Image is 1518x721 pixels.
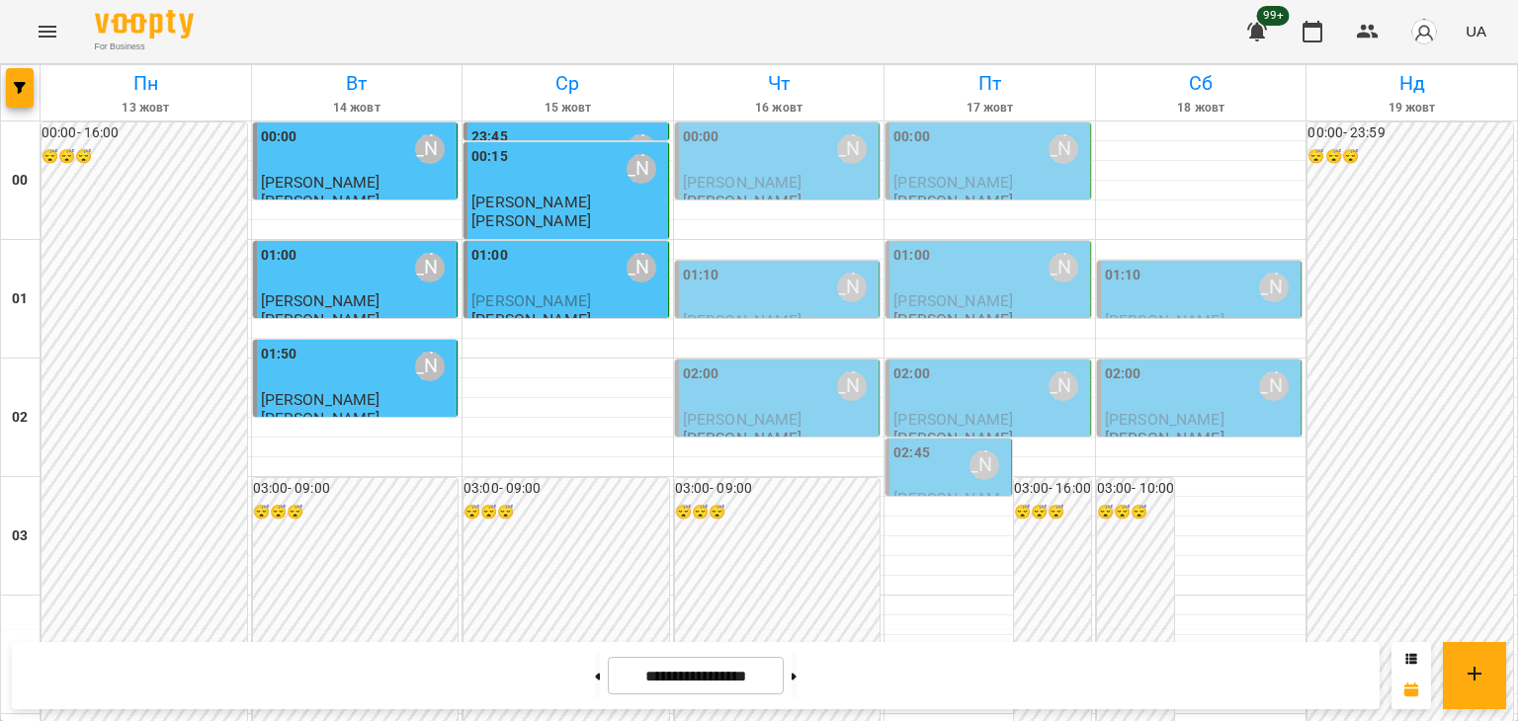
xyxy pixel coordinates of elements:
h6: 19 жовт [1309,99,1514,118]
label: 02:45 [893,442,930,464]
h6: 00:00 - 23:59 [1307,122,1513,144]
span: [PERSON_NAME] [683,311,802,330]
label: 00:00 [683,126,719,148]
span: [PERSON_NAME] [893,291,1013,310]
span: [PERSON_NAME] [893,173,1013,192]
p: [PERSON_NAME] [471,212,591,229]
div: Вовк Галина [415,134,445,164]
h6: 😴😴😴 [1014,502,1091,523]
label: 01:00 [893,245,930,267]
div: Вовк Галина [415,352,445,381]
button: UA [1458,13,1494,49]
span: [PERSON_NAME] [893,489,1000,524]
h6: 13 жовт [43,99,248,118]
p: [PERSON_NAME] [893,193,1013,209]
label: 00:00 [893,126,930,148]
p: [PERSON_NAME] [1105,430,1224,446]
h6: 😴😴😴 [1307,146,1513,168]
h6: 00:00 - 16:00 [42,122,247,144]
div: Вовк Галина [970,450,999,480]
div: Вовк Галина [627,134,656,164]
h6: 03:00 - 10:00 [1097,478,1174,500]
label: 00:15 [471,146,508,168]
h6: Нд [1309,68,1514,99]
h6: 😴😴😴 [253,502,459,523]
p: [PERSON_NAME] [683,193,802,209]
label: 01:50 [261,344,297,365]
h6: 03:00 - 09:00 [675,478,881,500]
h6: 03:00 - 09:00 [253,478,459,500]
span: [PERSON_NAME] [893,410,1013,429]
h6: 03:00 - 09:00 [464,478,669,500]
h6: 03:00 - 16:00 [1014,478,1091,500]
label: 02:00 [683,363,719,385]
span: [PERSON_NAME] [261,291,380,310]
span: [PERSON_NAME] [261,173,380,192]
div: Вовк Галина [1259,371,1289,401]
h6: 03 [12,525,28,547]
div: Вовк Галина [837,273,867,302]
div: Вовк Галина [1259,273,1289,302]
span: [PERSON_NAME] [1105,311,1224,330]
span: [PERSON_NAME] [471,291,591,310]
img: avatar_s.png [1410,18,1438,45]
span: [PERSON_NAME] [471,193,591,211]
div: Вовк Галина [837,371,867,401]
div: Вовк Галина [415,253,445,282]
h6: Пт [887,68,1092,99]
h6: 😴😴😴 [675,502,881,523]
p: [PERSON_NAME] [683,430,802,446]
p: [PERSON_NAME] [261,311,380,328]
div: Вовк Галина [837,134,867,164]
span: 99+ [1257,6,1290,26]
p: [PERSON_NAME] [261,410,380,427]
label: 01:10 [683,265,719,286]
span: [PERSON_NAME] [683,173,802,192]
h6: 😴😴😴 [42,146,247,168]
h6: 00 [12,170,28,192]
div: Вовк Галина [627,154,656,184]
label: 01:00 [471,245,508,267]
h6: 15 жовт [465,99,670,118]
h6: 17 жовт [887,99,1092,118]
button: Menu [24,8,71,55]
h6: 16 жовт [677,99,882,118]
label: 02:00 [1105,363,1141,385]
h6: 18 жовт [1099,99,1304,118]
div: Вовк Галина [627,253,656,282]
label: 00:00 [261,126,297,148]
label: 01:10 [1105,265,1141,286]
h6: Пн [43,68,248,99]
h6: Вт [255,68,460,99]
div: Вовк Галина [1049,253,1078,282]
span: UA [1466,21,1486,41]
span: [PERSON_NAME] [261,390,380,409]
span: [PERSON_NAME] [683,410,802,429]
h6: Чт [677,68,882,99]
p: [PERSON_NAME] [261,193,380,209]
h6: 14 жовт [255,99,460,118]
span: [PERSON_NAME] [1105,410,1224,429]
p: [PERSON_NAME] [893,430,1013,446]
p: [PERSON_NAME] [893,311,1013,328]
label: 23:45 [471,126,508,148]
div: Вовк Галина [1049,134,1078,164]
h6: Ср [465,68,670,99]
h6: 02 [12,407,28,429]
h6: 01 [12,288,28,310]
div: Вовк Галина [1049,371,1078,401]
span: For Business [95,40,194,53]
h6: Сб [1099,68,1304,99]
p: [PERSON_NAME] [471,311,591,328]
h6: 😴😴😴 [1097,502,1174,523]
label: 02:00 [893,363,930,385]
h6: 😴😴😴 [464,502,669,523]
label: 01:00 [261,245,297,267]
img: Voopty Logo [95,10,194,39]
